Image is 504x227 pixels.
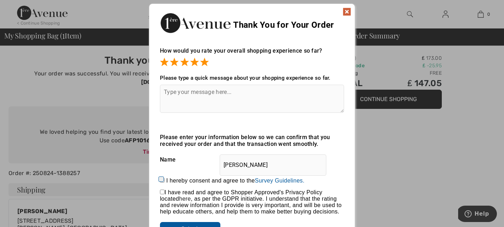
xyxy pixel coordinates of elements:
[233,20,334,30] span: Thank You for Your Order
[255,178,305,184] a: Survey Guidelines.
[160,134,344,147] div: Please enter your information below so we can confirm that you received your order and that the t...
[160,75,344,81] div: Please type a quick message about your shopping experience so far.
[160,189,342,215] span: I have read and agree to Shopper Approved's Privacy Policy located , as per the GDPR initiative. ...
[160,151,344,169] div: Name
[166,178,305,184] label: I hereby consent and agree to the
[343,7,351,16] img: x
[16,5,31,11] span: Help
[160,11,231,35] img: Thank You for Your Order
[179,196,191,202] a: here
[160,40,344,68] div: How would you rate your overall shopping experience so far?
